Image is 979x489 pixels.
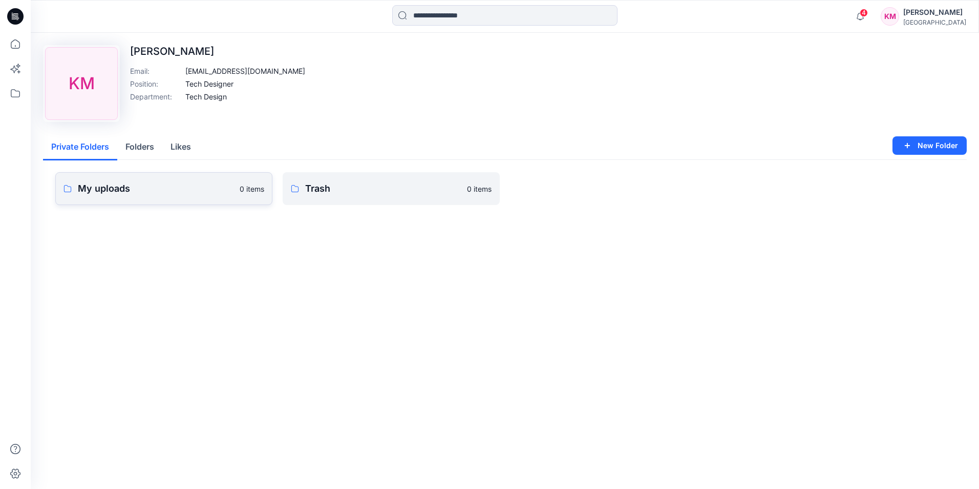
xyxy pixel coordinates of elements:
div: KM [881,7,899,26]
p: Trash [305,181,461,196]
p: My uploads [78,181,233,196]
p: Tech Designer [185,78,233,89]
a: My uploads0 items [55,172,272,205]
p: Department : [130,91,181,102]
p: [EMAIL_ADDRESS][DOMAIN_NAME] [185,66,305,76]
p: Tech Design [185,91,227,102]
div: KM [45,47,118,120]
button: Folders [117,134,162,160]
div: [PERSON_NAME] [903,6,966,18]
p: Email : [130,66,181,76]
button: Private Folders [43,134,117,160]
p: 0 items [467,184,492,194]
div: [GEOGRAPHIC_DATA] [903,18,966,26]
span: 4 [860,9,868,17]
button: Likes [162,134,199,160]
p: [PERSON_NAME] [130,45,305,57]
p: Position : [130,78,181,89]
p: 0 items [240,184,264,194]
a: Trash0 items [283,172,500,205]
button: New Folder [892,136,967,155]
